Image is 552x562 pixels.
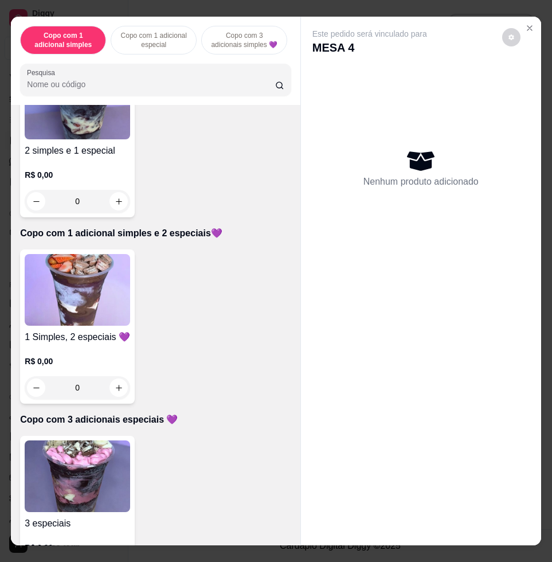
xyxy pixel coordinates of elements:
button: Close [520,19,539,37]
h4: 3 especiais [25,517,130,530]
p: R$ 0,00 [25,542,130,553]
p: R$ 0,00 [25,356,130,367]
p: Copo com 1 adicional simples e 2 especiais💜 [20,227,291,240]
p: R$ 0,00 [25,169,130,181]
h4: 1 Simples, 2 especiais 💜 [25,330,130,344]
p: Nenhum produto adicionado [363,175,479,189]
p: Copo com 3 adicionais simples 💜 [211,31,277,49]
img: product-image [25,254,130,326]
p: Copo com 1 adicional simples [30,31,96,49]
input: Pesquisa [27,79,275,90]
p: Copo com 3 adicionais especiais 💜 [20,413,291,427]
h4: 2 simples e 1 especial [25,144,130,158]
img: product-image [25,440,130,512]
label: Pesquisa [27,68,59,77]
p: MESA 4 [312,40,427,56]
button: decrease-product-quantity [502,28,520,46]
p: Copo com 1 adicional especial [120,31,187,49]
p: Este pedido será vinculado para [312,28,427,40]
